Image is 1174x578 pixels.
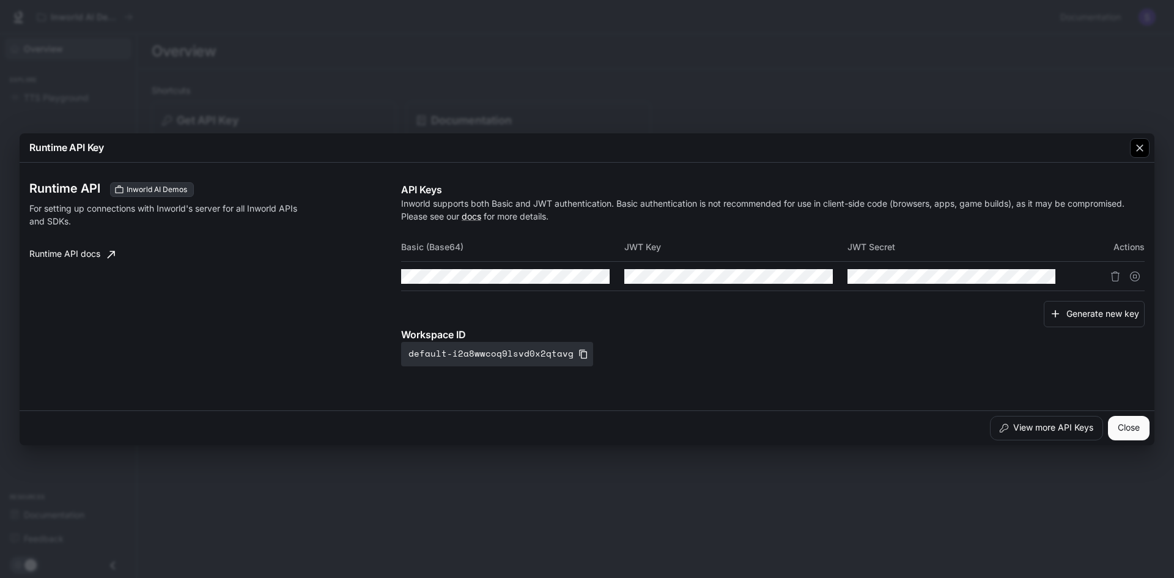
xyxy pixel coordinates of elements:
[624,232,847,262] th: JWT Key
[29,182,100,195] h3: Runtime API
[122,184,192,195] span: Inworld AI Demos
[1108,416,1150,440] button: Close
[1106,267,1125,286] button: Delete API key
[24,242,120,267] a: Runtime API docs
[847,232,1071,262] th: JWT Secret
[401,182,1145,197] p: API Keys
[401,197,1145,223] p: Inworld supports both Basic and JWT authentication. Basic authentication is not recommended for u...
[401,232,624,262] th: Basic (Base64)
[1044,301,1145,327] button: Generate new key
[462,211,481,221] a: docs
[110,182,194,197] div: These keys will apply to your current workspace only
[401,342,593,366] button: default-i2a8wwcoq9lsvd0x2qtavg
[1125,267,1145,286] button: Suspend API key
[401,327,1145,342] p: Workspace ID
[1070,232,1145,262] th: Actions
[990,416,1103,440] button: View more API Keys
[29,202,301,228] p: For setting up connections with Inworld's server for all Inworld APIs and SDKs.
[29,140,104,155] p: Runtime API Key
